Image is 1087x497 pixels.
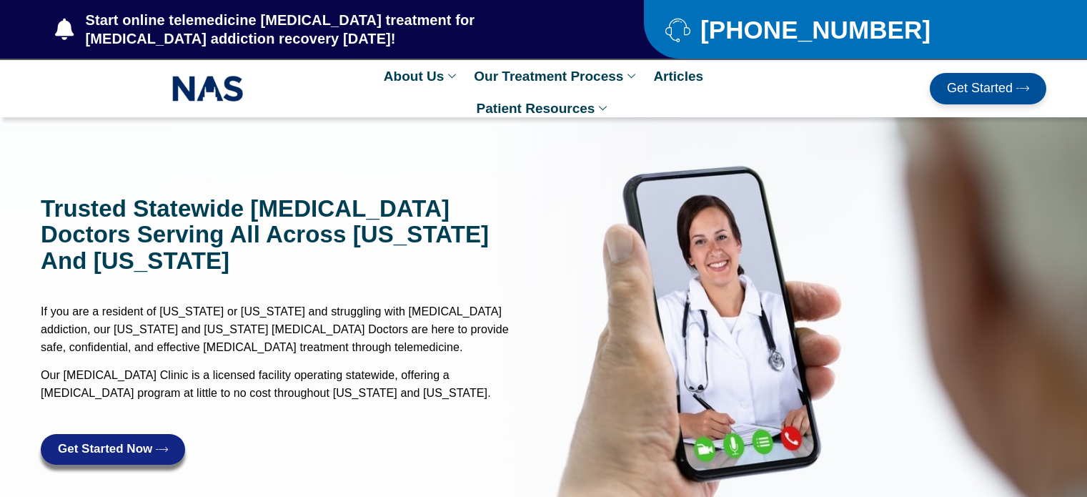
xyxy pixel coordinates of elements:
[172,72,244,105] img: NAS_email_signature-removebg-preview.png
[697,21,930,39] span: [PHONE_NUMBER]
[947,82,1013,96] span: Get Started
[665,17,1011,42] a: [PHONE_NUMBER]
[467,60,646,92] a: Our Treatment Process
[41,366,537,402] p: Our [MEDICAL_DATA] Clinic is a licensed facility operating statewide, offering a [MEDICAL_DATA] p...
[82,11,587,48] span: Start online telemedicine [MEDICAL_DATA] treatment for [MEDICAL_DATA] addiction recovery [DATE]!
[930,73,1046,104] a: Get Started
[377,60,467,92] a: About Us
[58,443,152,456] span: Get Started Now
[41,196,537,274] h1: Trusted Statewide [MEDICAL_DATA] doctors serving all across [US_STATE] and [US_STATE]
[41,302,537,356] p: If you are a resident of [US_STATE] or [US_STATE] and struggling with [MEDICAL_DATA] addiction, o...
[470,92,618,124] a: Patient Resources
[55,11,587,48] a: Start online telemedicine [MEDICAL_DATA] treatment for [MEDICAL_DATA] addiction recovery [DATE]!
[646,60,710,92] a: Articles
[41,434,185,465] a: Get Started Now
